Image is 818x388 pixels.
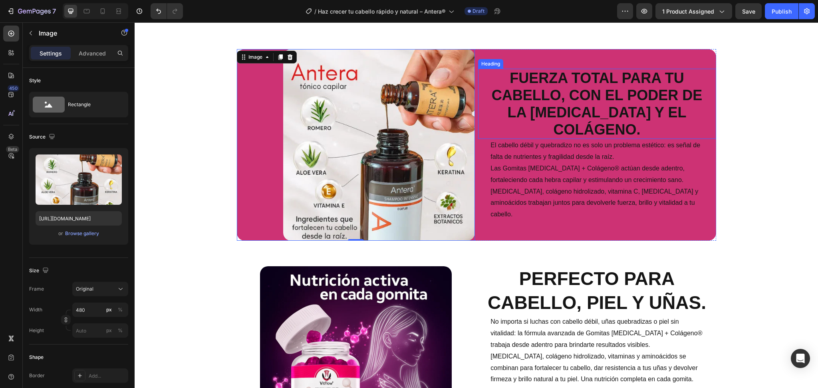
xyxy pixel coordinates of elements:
[6,146,19,152] div: Beta
[29,354,44,361] div: Shape
[765,3,798,19] button: Publish
[318,7,445,16] span: Haz crecer tu cabello rápido y natural – Antera®
[314,7,316,16] span: /
[655,3,732,19] button: 1 product assigned
[106,306,112,313] div: px
[772,7,792,16] div: Publish
[104,326,114,335] button: %
[40,49,62,57] p: Settings
[735,3,762,19] button: Save
[79,49,106,57] p: Advanced
[58,229,63,238] span: or
[356,47,568,116] p: Fuerza total para tu cabello, con el poder de la [MEDICAL_DATA] y el colágeno.
[662,7,714,16] span: 1 product assigned
[29,265,50,276] div: Size
[118,327,123,334] div: %
[68,95,117,114] div: Rectangle
[149,27,340,218] img: gempages_547003309001540832-d763040c-63c2-4077-b748-56f75450e1dd.webp
[65,230,99,237] div: Browse gallery
[76,285,93,293] span: Original
[29,306,42,313] label: Width
[356,117,568,198] p: El cabello débil y quebradizo no es solo un problema estético: es señal de falta de nutrientes y ...
[29,327,44,334] label: Height
[89,372,126,380] div: Add...
[791,349,810,368] div: Open Intercom Messenger
[135,22,818,388] iframe: Design area
[72,323,128,338] input: px%
[112,31,129,38] div: Image
[742,8,755,15] span: Save
[72,282,128,296] button: Original
[356,294,568,363] p: No importa si luchas con cabello débil, uñas quebradizas o piel sin vitalidad: la fórmula avanzad...
[104,305,114,315] button: %
[473,8,484,15] span: Draft
[343,244,582,293] h2: Perfecto para cabello, piel y uñas.
[36,154,122,205] img: preview-image
[36,211,122,226] input: https://example.com/image.jpg
[8,85,19,91] div: 450
[106,327,112,334] div: px
[29,77,41,84] div: Style
[72,303,128,317] input: px%
[29,372,45,379] div: Border
[355,46,569,117] h2: Rich Text Editor. Editing area: main
[29,285,44,293] label: Frame
[52,6,56,16] p: 7
[65,230,99,238] button: Browse gallery
[115,326,125,335] button: px
[3,3,60,19] button: 7
[115,305,125,315] button: px
[118,306,123,313] div: %
[345,38,367,45] div: Heading
[151,3,183,19] div: Undo/Redo
[29,132,57,143] div: Source
[39,28,107,38] p: Image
